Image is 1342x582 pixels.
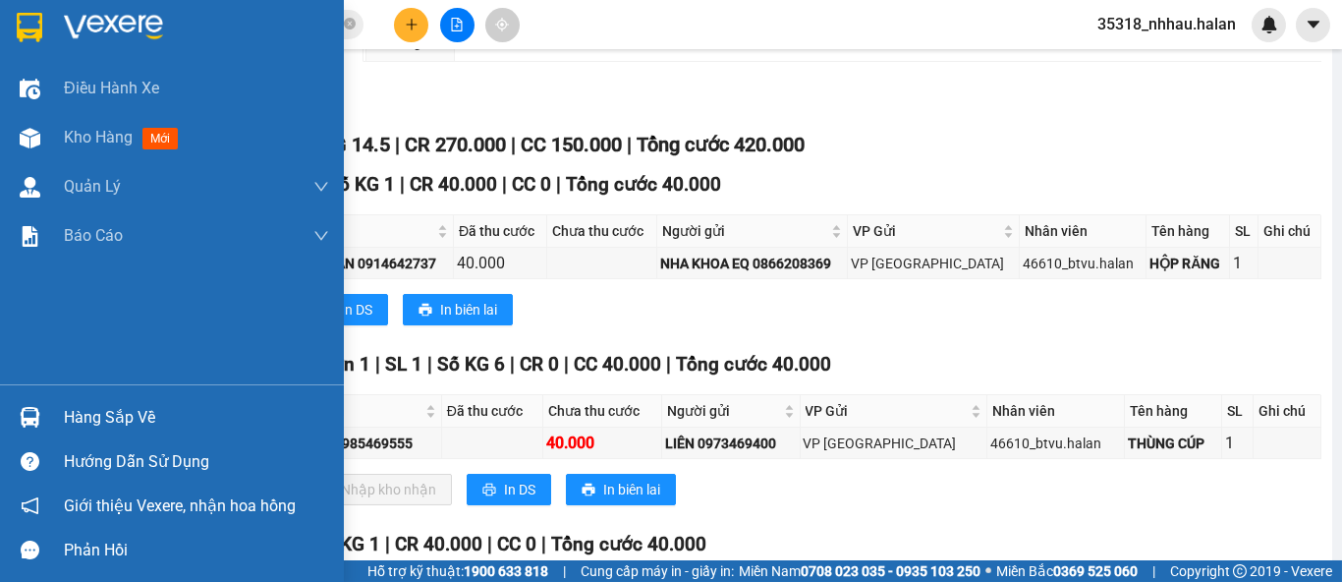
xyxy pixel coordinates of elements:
span: Đơn 1 [318,353,370,376]
span: close-circle [344,18,356,29]
button: aim [485,8,520,42]
span: | [541,533,546,555]
span: In biên lai [603,479,660,500]
span: aim [495,18,509,31]
div: NHA KHOA EQ 0866208369 [660,253,845,274]
span: | [400,173,405,196]
div: BS THUÝ HOAN 0914642737 [257,253,450,274]
button: printerIn DS [467,474,551,505]
th: Nhân viên [987,395,1125,428]
span: notification [21,496,39,515]
th: Đã thu cước [454,215,547,248]
th: Ghi chú [1258,215,1320,248]
img: logo-vxr [17,13,42,42]
span: Kho hàng [64,128,133,146]
span: | [666,353,671,376]
span: In DS [341,299,372,320]
strong: 0708 023 035 - 0935 103 250 [801,563,980,579]
span: mới [142,128,178,149]
span: | [502,173,507,196]
img: solution-icon [20,226,40,247]
div: 46610_btvu.halan [990,433,1121,454]
div: THÙNG CÚP [1128,433,1218,454]
span: | [556,173,561,196]
span: printer [582,483,595,498]
button: printerIn DS [304,294,388,325]
img: warehouse-icon [20,407,40,428]
td: VP Hà Đông [801,428,987,459]
span: VP Gửi [806,400,967,422]
span: close-circle [344,16,356,34]
span: Cung cấp máy in - giấy in: [581,560,734,582]
span: Tổng cước 40.000 [551,533,706,555]
span: Quản Lý [64,174,121,199]
img: warehouse-icon [20,177,40,198]
span: Người gửi [662,220,828,242]
span: Báo cáo [64,223,123,248]
span: CR 0 [520,353,559,376]
strong: 1900 633 818 [464,563,548,579]
span: Người nhận [259,220,433,242]
th: SL [1222,395,1254,428]
span: | [385,533,390,555]
span: Số KG 6 [437,353,505,376]
span: plus [405,18,419,31]
div: VP [GEOGRAPHIC_DATA] [804,433,983,454]
button: plus [394,8,428,42]
span: SL 1 [385,353,422,376]
span: | [395,133,400,156]
span: Miền Nam [739,560,980,582]
div: Hướng dẫn sử dụng [64,447,329,477]
th: Nhân viên [1020,215,1146,248]
button: file-add [440,8,475,42]
button: downloadNhập kho nhận [304,474,452,505]
span: Tổng cước 40.000 [676,353,831,376]
span: | [564,353,569,376]
span: VP Gửi [853,220,999,242]
th: Tên hàng [1125,395,1222,428]
span: caret-down [1305,16,1322,33]
img: icon-new-feature [1260,16,1278,33]
span: CR 270.000 [405,133,506,156]
span: CC 0 [512,173,551,196]
span: | [511,133,516,156]
span: down [313,179,329,195]
span: CC 0 [497,533,536,555]
span: Tổng cước 420.000 [637,133,805,156]
strong: 0369 525 060 [1053,563,1138,579]
th: Chưa thu cước [547,215,657,248]
span: Miền Bắc [996,560,1138,582]
button: caret-down [1296,8,1330,42]
span: down [313,228,329,244]
span: Hỗ trợ kỹ thuật: [367,560,548,582]
span: | [487,533,492,555]
span: Số KG 1 [327,173,395,196]
span: | [1152,560,1155,582]
span: question-circle [21,452,39,471]
div: 40.000 [546,431,659,455]
span: ⚪️ [985,567,991,575]
span: | [563,560,566,582]
span: Người gửi [667,400,779,422]
span: | [427,353,432,376]
img: warehouse-icon [20,128,40,148]
span: CR 40.000 [410,173,497,196]
span: printer [482,483,496,498]
th: SL [1230,215,1258,248]
div: 1 [1233,251,1255,275]
div: LIÊN 0973469400 [665,433,796,454]
button: printerIn biên lai [403,294,513,325]
td: VP Hà Đông [848,248,1020,279]
span: CC 150.000 [521,133,622,156]
button: printerIn biên lai [566,474,676,505]
img: warehouse-icon [20,79,40,99]
span: | [627,133,632,156]
span: | [510,353,515,376]
div: 1 [1225,431,1250,455]
span: In DS [504,479,535,500]
span: printer [419,303,432,319]
th: Tên hàng [1146,215,1230,248]
span: Người nhận [270,400,421,422]
span: Điều hành xe [64,76,159,100]
span: CC 40.000 [574,353,661,376]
